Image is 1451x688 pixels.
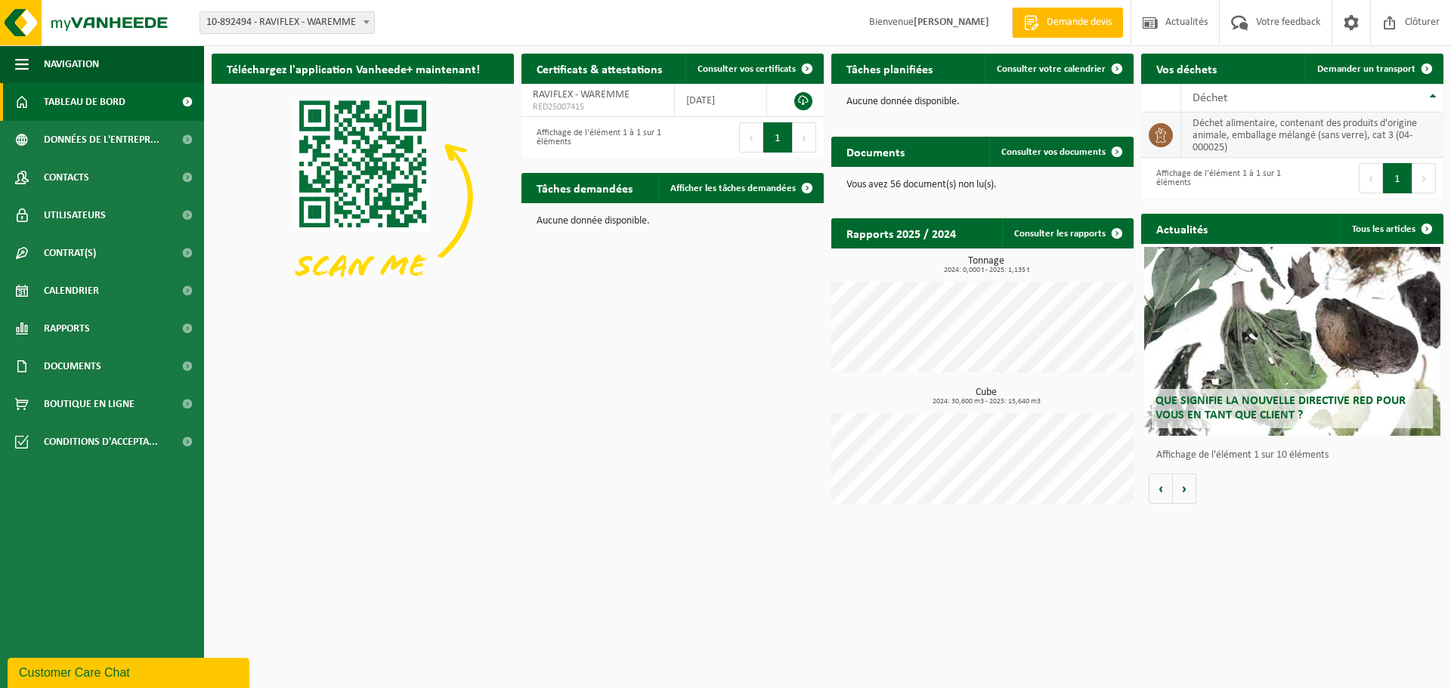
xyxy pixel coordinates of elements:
[212,54,495,83] h2: Téléchargez l'application Vanheede+ maintenant!
[839,267,1134,274] span: 2024: 0,000 t - 2025: 1,135 t
[846,180,1118,190] p: Vous avez 56 document(s) non lu(s).
[675,84,767,117] td: [DATE]
[831,137,920,166] h2: Documents
[44,423,158,461] span: Conditions d'accepta...
[839,256,1134,274] h3: Tonnage
[44,45,99,83] span: Navigation
[1340,214,1442,244] a: Tous les articles
[698,64,796,74] span: Consulter vos certificats
[1305,54,1442,84] a: Demander un transport
[1412,163,1436,193] button: Next
[1144,247,1440,436] a: Que signifie la nouvelle directive RED pour vous en tant que client ?
[1193,92,1227,104] span: Déchet
[831,218,971,248] h2: Rapports 2025 / 2024
[44,159,89,196] span: Contacts
[521,173,648,202] h2: Tâches demandées
[1141,54,1232,83] h2: Vos déchets
[670,184,796,193] span: Afficher les tâches demandées
[831,54,948,83] h2: Tâches planifiées
[1012,8,1123,38] a: Demande devis
[1141,214,1223,243] h2: Actualités
[1181,113,1443,158] td: déchet alimentaire, contenant des produits d'origine animale, emballage mélangé (sans verre), cat...
[537,216,809,227] p: Aucune donnée disponible.
[1173,474,1196,504] button: Volgende
[1149,162,1285,195] div: Affichage de l'élément 1 à 1 sur 1 éléments
[658,173,822,203] a: Afficher les tâches demandées
[685,54,822,84] a: Consulter vos certificats
[1359,163,1383,193] button: Previous
[846,97,1118,107] p: Aucune donnée disponible.
[44,385,135,423] span: Boutique en ligne
[1043,15,1115,30] span: Demande devis
[44,310,90,347] span: Rapports
[44,272,99,310] span: Calendrier
[533,89,630,100] span: RAVIFLEX - WAREMME
[1156,450,1436,461] p: Affichage de l'élément 1 sur 10 éléments
[1001,147,1106,157] span: Consulter vos documents
[997,64,1106,74] span: Consulter votre calendrier
[200,12,374,33] span: 10-892494 - RAVIFLEX - WAREMME
[739,122,763,153] button: Previous
[529,121,665,154] div: Affichage de l'élément 1 à 1 sur 1 éléments
[1383,163,1412,193] button: 1
[1002,218,1132,248] a: Consulter les rapports
[44,347,101,385] span: Documents
[1317,64,1415,74] span: Demander un transport
[839,398,1134,406] span: 2024: 30,600 m3 - 2025: 15,640 m3
[200,11,375,34] span: 10-892494 - RAVIFLEX - WAREMME
[1156,395,1406,421] span: Que signifie la nouvelle directive RED pour vous en tant que client ?
[521,54,677,83] h2: Certificats & attestations
[793,122,816,153] button: Next
[839,387,1134,406] h3: Cube
[989,137,1132,167] a: Consulter vos documents
[44,196,106,234] span: Utilisateurs
[1149,474,1173,504] button: Vorige
[44,121,159,159] span: Données de l'entrepr...
[44,83,125,121] span: Tableau de bord
[44,234,96,272] span: Contrat(s)
[763,122,793,153] button: 1
[533,101,663,113] span: RED25007415
[985,54,1132,84] a: Consulter votre calendrier
[8,655,252,688] iframe: chat widget
[914,17,989,28] strong: [PERSON_NAME]
[212,84,514,310] img: Download de VHEPlus App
